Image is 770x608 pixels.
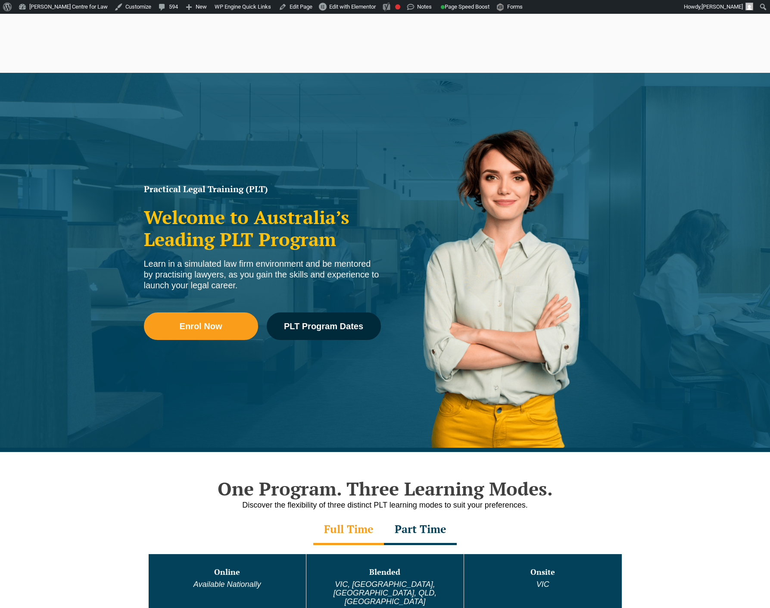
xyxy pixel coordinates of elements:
[150,568,305,577] h3: Online
[284,322,363,331] span: PLT Program Dates
[193,580,261,589] em: Available Nationally
[144,312,258,340] a: Enrol Now
[329,3,376,10] span: Edit with Elementor
[140,500,631,511] p: Discover the flexibility of three distinct PLT learning modes to suit your preferences.
[144,206,381,250] h2: Welcome to Australia’s Leading PLT Program
[536,580,549,589] em: VIC
[465,568,620,577] h3: Onsite
[313,515,384,545] div: Full Time
[307,568,463,577] h3: Blended
[180,322,222,331] span: Enrol Now
[701,3,743,10] span: [PERSON_NAME]
[144,259,381,291] div: Learn in a simulated law firm environment and be mentored by practising lawyers, as you gain the ...
[384,515,457,545] div: Part Time
[144,185,381,193] h1: Practical Legal Training (PLT)
[140,478,631,499] h2: One Program. Three Learning Modes.
[334,580,436,606] em: VIC, [GEOGRAPHIC_DATA], [GEOGRAPHIC_DATA], QLD, [GEOGRAPHIC_DATA]
[267,312,381,340] a: PLT Program Dates
[395,4,400,9] div: Focus keyphrase not set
